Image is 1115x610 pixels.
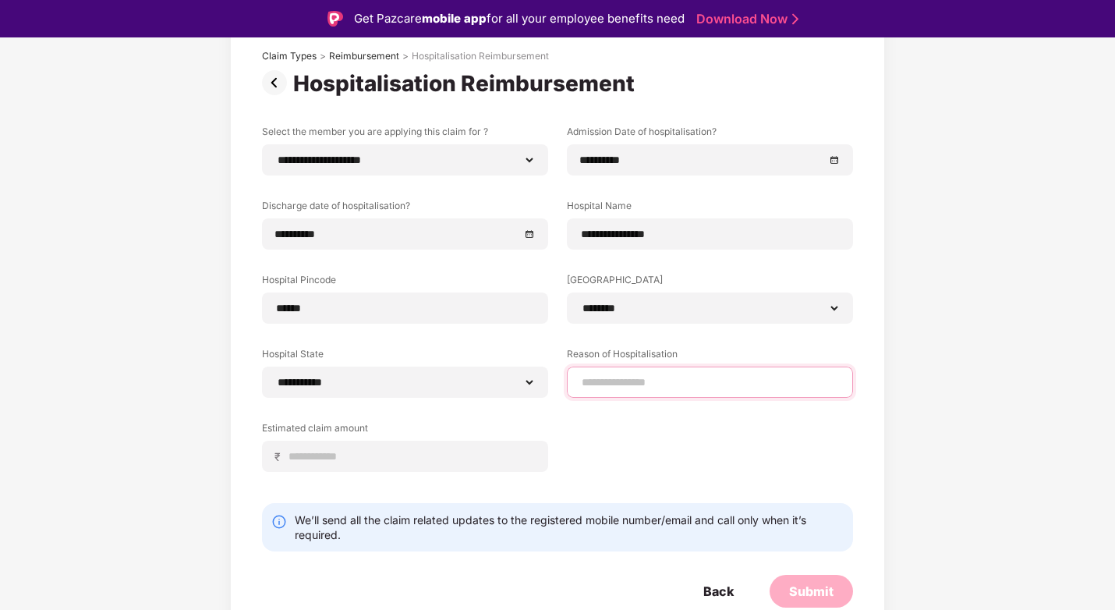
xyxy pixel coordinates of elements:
label: Select the member you are applying this claim for ? [262,125,548,144]
label: [GEOGRAPHIC_DATA] [567,273,853,293]
label: Hospital State [262,347,548,367]
label: Reason of Hospitalisation [567,347,853,367]
div: Back [703,583,734,600]
img: svg+xml;base64,PHN2ZyBpZD0iUHJldi0zMngzMiIgeG1sbnM9Imh0dHA6Ly93d3cudzMub3JnLzIwMDAvc3ZnIiB3aWR0aD... [262,70,293,95]
img: Logo [327,11,343,27]
label: Estimated claim amount [262,421,548,441]
img: Stroke [792,11,798,27]
img: svg+xml;base64,PHN2ZyBpZD0iSW5mby0yMHgyMCIgeG1sbnM9Imh0dHA6Ly93d3cudzMub3JnLzIwMDAvc3ZnIiB3aWR0aD... [271,514,287,530]
div: Hospitalisation Reimbursement [293,70,641,97]
span: ₹ [274,449,287,464]
div: Reimbursement [329,50,399,62]
div: > [402,50,409,62]
div: Submit [789,583,834,600]
label: Discharge date of hospitalisation? [262,199,548,218]
div: Get Pazcare for all your employee benefits need [354,9,685,28]
div: Hospitalisation Reimbursement [412,50,549,62]
strong: mobile app [422,11,487,26]
label: Hospital Name [567,199,853,218]
a: Download Now [696,11,794,27]
div: > [320,50,326,62]
label: Hospital Pincode [262,273,548,293]
div: Claim Types [262,50,317,62]
div: We’ll send all the claim related updates to the registered mobile number/email and call only when... [295,512,844,542]
label: Admission Date of hospitalisation? [567,125,853,144]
